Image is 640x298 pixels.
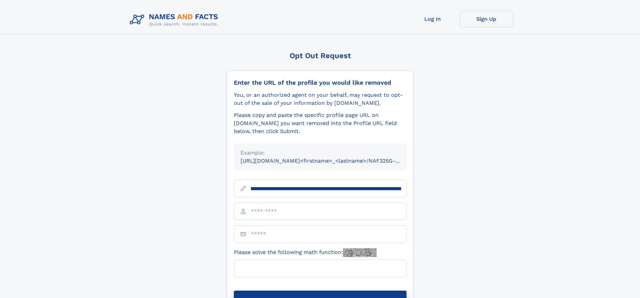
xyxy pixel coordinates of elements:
[234,248,377,257] label: Please solve the following math function:
[460,11,513,27] a: Sign Up
[227,51,414,60] div: Opt Out Request
[234,111,407,135] div: Please copy and paste the specific profile page URL on [DOMAIN_NAME] you want removed into the Pr...
[406,11,460,27] a: Log In
[241,149,400,157] div: Example:
[234,79,407,86] div: Enter the URL of the profile you would like removed
[127,11,224,29] img: Logo Names and Facts
[234,91,407,107] div: You, or an authorized agent on your behalf, may request to opt-out of the sale of your informatio...
[241,158,419,164] small: [URL][DOMAIN_NAME]<firstname>_<lastname>/NAF325G-xxxxxxxx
